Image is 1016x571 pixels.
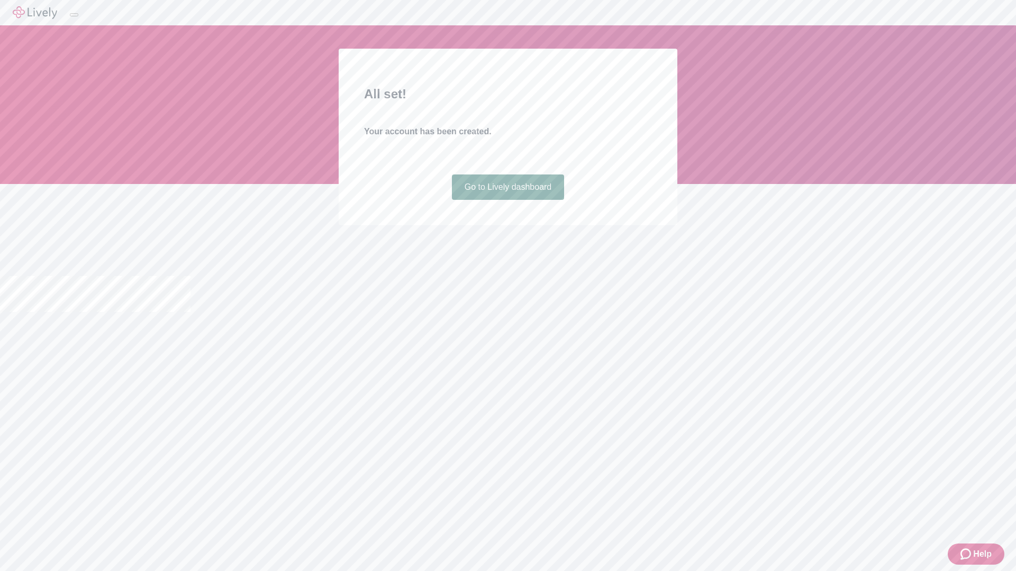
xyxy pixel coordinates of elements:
[960,548,973,560] svg: Zendesk support icon
[364,125,652,138] h4: Your account has been created.
[948,544,1004,565] button: Zendesk support iconHelp
[13,6,57,19] img: Lively
[452,174,565,200] a: Go to Lively dashboard
[70,13,78,16] button: Log out
[364,85,652,104] h2: All set!
[973,548,992,560] span: Help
